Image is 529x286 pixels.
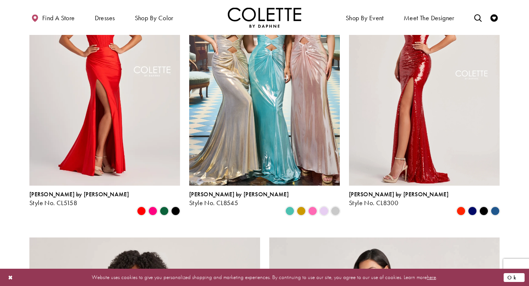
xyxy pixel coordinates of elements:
a: Meet the designer [402,7,456,28]
i: Ocean Blue [491,207,500,215]
span: [PERSON_NAME] by [PERSON_NAME] [189,190,289,198]
a: Visit Home Page [228,7,301,28]
a: Check Wishlist [489,7,500,28]
a: here [427,274,436,281]
i: Black [171,207,180,215]
a: Find a store [29,7,76,28]
span: Meet the designer [404,14,454,22]
span: Shop by color [133,7,175,28]
i: Silver [331,207,340,215]
i: Sapphire [468,207,477,215]
img: Colette by Daphne [228,7,301,28]
span: Find a store [42,14,75,22]
div: Colette by Daphne Style No. CL8300 [349,191,449,207]
i: Black [479,207,488,215]
i: Hot Pink [148,207,157,215]
span: Shop By Event [346,14,384,22]
span: Shop By Event [344,7,386,28]
i: Gold [297,207,306,215]
p: Website uses cookies to give you personalized shopping and marketing experiences. By continuing t... [53,272,476,282]
span: Style No. CL8300 [349,199,398,207]
i: Lilac [320,207,328,215]
i: Pink [308,207,317,215]
i: Hunter [160,207,169,215]
button: Close Dialog [4,271,17,284]
a: Toggle search [472,7,483,28]
span: Style No. CL5158 [29,199,77,207]
i: Red [137,207,146,215]
span: Dresses [95,14,115,22]
button: Submit Dialog [504,273,525,282]
i: Scarlet [457,207,465,215]
span: Style No. CL8545 [189,199,238,207]
div: Colette by Daphne Style No. CL8545 [189,191,289,207]
span: [PERSON_NAME] by [PERSON_NAME] [349,190,449,198]
span: [PERSON_NAME] by [PERSON_NAME] [29,190,129,198]
div: Colette by Daphne Style No. CL5158 [29,191,129,207]
span: Shop by color [135,14,173,22]
i: Aqua [285,207,294,215]
span: Dresses [93,7,117,28]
